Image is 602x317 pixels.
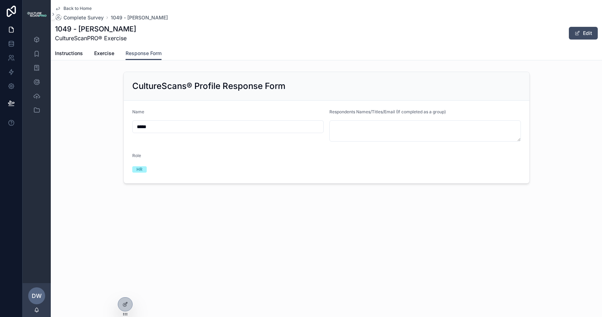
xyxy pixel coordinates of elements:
a: 1049 - [PERSON_NAME] [111,14,168,21]
span: Respondents Names/Titles/Email (If completed as a group) [329,109,446,114]
a: Response Form [126,47,162,60]
span: CultureScanPRO® Exercise [55,34,136,42]
span: Role [132,153,141,158]
a: Exercise [94,47,114,61]
span: Response Form [126,50,162,57]
span: Instructions [55,50,83,57]
div: scrollable content [23,28,51,126]
span: Complete Survey [63,14,104,21]
img: App logo [27,11,47,17]
span: DW [32,292,42,300]
span: Back to Home [63,6,92,11]
a: Back to Home [55,6,92,11]
button: Edit [569,27,598,40]
h1: 1049 - [PERSON_NAME] [55,24,136,34]
a: Instructions [55,47,83,61]
h2: CultureScans® Profile Response Form [132,80,285,92]
span: Exercise [94,50,114,57]
span: Name [132,109,144,114]
div: HR [136,166,142,173]
a: Complete Survey [55,14,104,21]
